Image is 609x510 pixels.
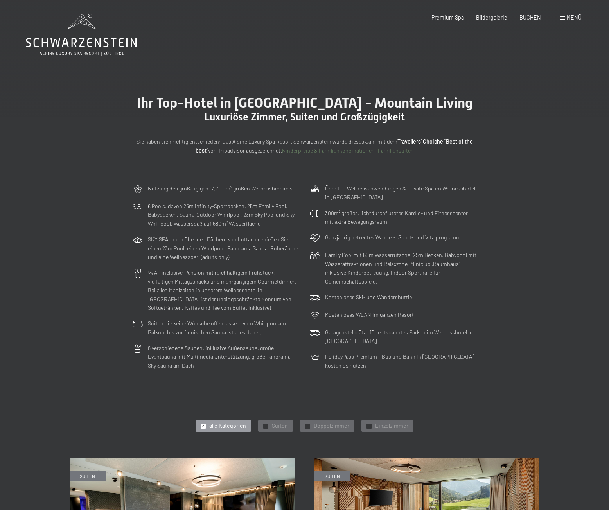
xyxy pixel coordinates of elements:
p: 8 verschiedene Saunen, inklusive Außensauna, große Eventsauna mit Multimedia Unterstützung, große... [148,344,300,370]
span: Suiten [272,422,288,430]
span: Menü [567,14,582,21]
p: Über 100 Wellnessanwendungen & Private Spa im Wellnesshotel in [GEOGRAPHIC_DATA] [325,184,477,202]
p: Ganzjährig betreutes Wander-, Sport- und Vitalprogramm [325,233,461,242]
p: ¾ All-inclusive-Pension mit reichhaltigem Frühstück, vielfältigen Mittagssnacks und mehrgängigem ... [148,268,300,312]
span: ✓ [368,424,371,428]
a: Kinderpreise & Familienkonbinationen- Familiensuiten [282,147,414,154]
span: alle Kategorien [209,422,246,430]
a: Premium Spa [431,14,464,21]
a: BUCHEN [519,14,541,21]
span: ✓ [264,424,268,428]
p: Sie haben sich richtig entschieden: Das Alpine Luxury Spa Resort Schwarzenstein wurde dieses Jahr... [133,137,477,155]
p: 300m² großes, lichtdurchflutetes Kardio- und Fitnesscenter mit extra Bewegungsraum [325,209,477,226]
span: ✓ [306,424,309,428]
a: Schwarzensteinsuite mit finnischer Sauna [70,458,295,462]
p: Family Pool mit 60m Wasserrutsche, 25m Becken, Babypool mit Wasserattraktionen und Relaxzone. Min... [325,251,477,286]
p: Nutzung des großzügigen, 7.700 m² großen Wellnessbereichs [148,184,293,193]
strong: Travellers' Choiche "Best of the best" [196,138,473,154]
a: Suite Aurina mit finnischer Sauna [314,458,540,462]
p: 6 Pools, davon 25m Infinity-Sportbecken, 25m Family Pool, Babybecken, Sauna-Outdoor Whirlpool, 23... [148,202,300,228]
p: HolidayPass Premium – Bus und Bahn in [GEOGRAPHIC_DATA] kostenlos nutzen [325,352,477,370]
span: Luxuriöse Zimmer, Suiten und Großzügigkeit [204,111,405,123]
a: Bildergalerie [476,14,507,21]
span: ✓ [202,424,205,428]
p: Kostenloses Ski- und Wandershuttle [325,293,412,302]
p: Garagenstellplätze für entspanntes Parken im Wellnesshotel in [GEOGRAPHIC_DATA] [325,328,477,346]
p: Kostenloses WLAN im ganzen Resort [325,311,414,320]
span: Ihr Top-Hotel in [GEOGRAPHIC_DATA] - Mountain Living [137,95,472,111]
p: Suiten die keine Wünsche offen lassen: vom Whirlpool am Balkon, bis zur finnischen Sauna ist alle... [148,319,300,337]
span: Einzelzimmer [375,422,408,430]
span: Doppelzimmer [314,422,349,430]
p: SKY SPA: hoch über den Dächern von Luttach genießen Sie einen 23m Pool, einen Whirlpool, Panorama... [148,235,300,262]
